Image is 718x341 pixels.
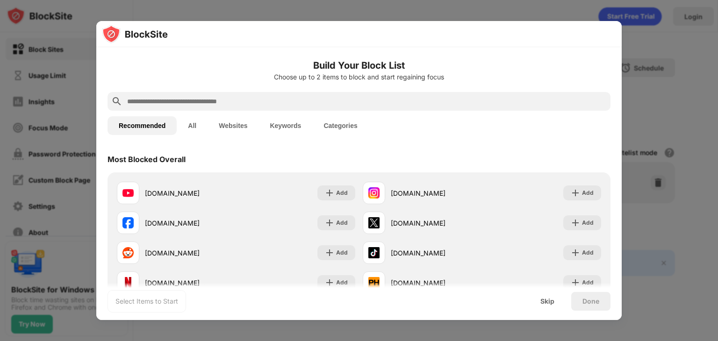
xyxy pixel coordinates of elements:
[391,278,482,288] div: [DOMAIN_NAME]
[312,116,368,135] button: Categories
[582,188,594,198] div: Add
[122,217,134,228] img: favicons
[108,116,177,135] button: Recommended
[582,278,594,287] div: Add
[108,155,186,164] div: Most Blocked Overall
[582,248,594,257] div: Add
[177,116,208,135] button: All
[368,277,380,288] img: favicons
[336,278,348,287] div: Add
[258,116,312,135] button: Keywords
[145,218,236,228] div: [DOMAIN_NAME]
[368,217,380,228] img: favicons
[368,247,380,258] img: favicons
[145,278,236,288] div: [DOMAIN_NAME]
[122,247,134,258] img: favicons
[145,248,236,258] div: [DOMAIN_NAME]
[102,25,168,43] img: logo-blocksite.svg
[391,188,482,198] div: [DOMAIN_NAME]
[108,73,610,81] div: Choose up to 2 items to block and start regaining focus
[111,96,122,107] img: search.svg
[336,248,348,257] div: Add
[582,298,599,305] div: Done
[336,188,348,198] div: Add
[208,116,258,135] button: Websites
[122,187,134,199] img: favicons
[540,298,554,305] div: Skip
[582,218,594,227] div: Add
[368,187,380,199] img: favicons
[108,58,610,72] h6: Build Your Block List
[145,188,236,198] div: [DOMAIN_NAME]
[115,297,178,306] div: Select Items to Start
[122,277,134,288] img: favicons
[391,248,482,258] div: [DOMAIN_NAME]
[336,218,348,227] div: Add
[391,218,482,228] div: [DOMAIN_NAME]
